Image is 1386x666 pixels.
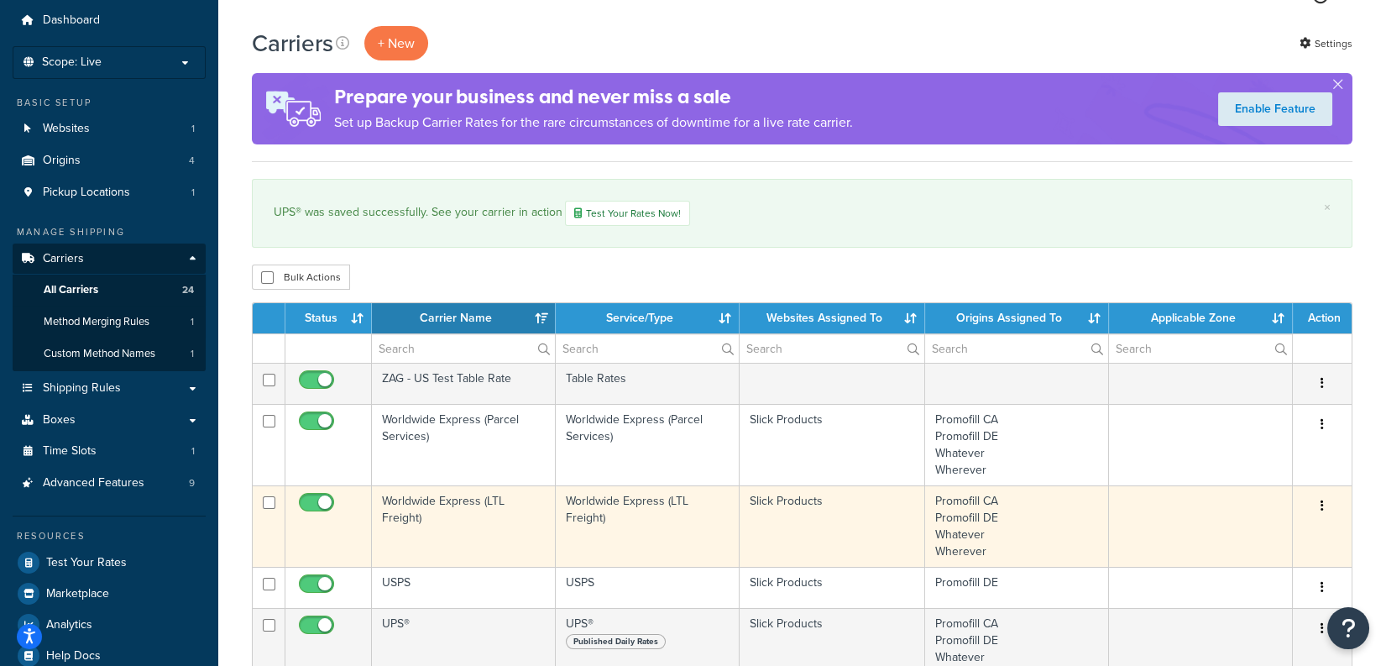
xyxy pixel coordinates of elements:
[46,556,127,570] span: Test Your Rates
[191,347,194,361] span: 1
[13,113,206,144] a: Websites 1
[372,485,556,567] td: Worldwide Express (LTL Freight)
[285,303,372,333] th: Status: activate to sort column ascending
[740,485,925,567] td: Slick Products
[13,177,206,208] a: Pickup Locations 1
[13,610,206,640] a: Analytics
[372,363,556,404] td: ZAG - US Test Table Rate
[43,186,130,200] span: Pickup Locations
[13,338,206,370] a: Custom Method Names 1
[182,283,194,297] span: 24
[252,27,333,60] h1: Carriers
[189,154,195,168] span: 4
[42,55,102,70] span: Scope: Live
[1293,303,1352,333] th: Action
[13,548,206,578] a: Test Your Rates
[13,145,206,176] li: Origins
[740,334,924,363] input: Search
[334,111,853,134] p: Set up Backup Carrier Rates for the rare circumstances of downtime for a live rate carrier.
[13,113,206,144] li: Websites
[13,275,206,306] li: All Carriers
[556,567,740,608] td: USPS
[189,476,195,490] span: 9
[13,177,206,208] li: Pickup Locations
[13,244,206,371] li: Carriers
[191,186,195,200] span: 1
[43,252,84,266] span: Carriers
[1300,32,1352,55] a: Settings
[1324,201,1331,214] a: ×
[44,347,155,361] span: Custom Method Names
[13,579,206,609] a: Marketplace
[44,315,149,329] span: Method Merging Rules
[925,485,1109,567] td: Promofill CA Promofill DE Whatever Wherever
[740,567,925,608] td: Slick Products
[925,404,1109,485] td: Promofill CA Promofill DE Whatever Wherever
[565,201,690,226] a: Test Your Rates Now!
[13,5,206,36] a: Dashboard
[372,567,556,608] td: USPS
[13,96,206,110] div: Basic Setup
[43,13,100,28] span: Dashboard
[43,413,76,427] span: Boxes
[364,26,428,60] button: + New
[191,444,195,459] span: 1
[43,154,81,168] span: Origins
[43,444,97,459] span: Time Slots
[46,587,109,601] span: Marketplace
[925,303,1109,333] th: Origins Assigned To: activate to sort column ascending
[46,649,101,663] span: Help Docs
[1109,303,1293,333] th: Applicable Zone: activate to sort column ascending
[191,122,195,136] span: 1
[372,404,556,485] td: Worldwide Express (Parcel Services)
[556,303,740,333] th: Service/Type: activate to sort column ascending
[191,315,194,329] span: 1
[13,307,206,338] li: Method Merging Rules
[43,381,121,396] span: Shipping Rules
[13,468,206,499] a: Advanced Features 9
[252,73,334,144] img: ad-rules-rateshop-fe6ec290ccb7230408bd80ed9643f0289d75e0ffd9eb532fc0e269fcd187b520.png
[566,634,666,649] span: Published Daily Rates
[43,476,144,490] span: Advanced Features
[13,468,206,499] li: Advanced Features
[274,201,1331,226] div: UPS® was saved successfully. See your carrier in action
[13,338,206,370] li: Custom Method Names
[252,265,350,290] button: Bulk Actions
[372,303,556,333] th: Carrier Name: activate to sort column ascending
[13,225,206,239] div: Manage Shipping
[13,275,206,306] a: All Carriers 24
[13,145,206,176] a: Origins 4
[556,485,740,567] td: Worldwide Express (LTL Freight)
[13,405,206,436] a: Boxes
[1327,607,1369,649] button: Open Resource Center
[43,122,90,136] span: Websites
[372,334,555,363] input: Search
[13,307,206,338] a: Method Merging Rules 1
[13,436,206,467] a: Time Slots 1
[13,436,206,467] li: Time Slots
[740,404,925,485] td: Slick Products
[44,283,98,297] span: All Carriers
[925,334,1108,363] input: Search
[1109,334,1292,363] input: Search
[46,618,92,632] span: Analytics
[1218,92,1332,126] a: Enable Feature
[925,567,1109,608] td: Promofill DE
[556,363,740,404] td: Table Rates
[13,244,206,275] a: Carriers
[556,404,740,485] td: Worldwide Express (Parcel Services)
[740,303,925,333] th: Websites Assigned To: activate to sort column ascending
[13,529,206,543] div: Resources
[13,373,206,404] a: Shipping Rules
[334,83,853,111] h4: Prepare your business and never miss a sale
[556,334,739,363] input: Search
